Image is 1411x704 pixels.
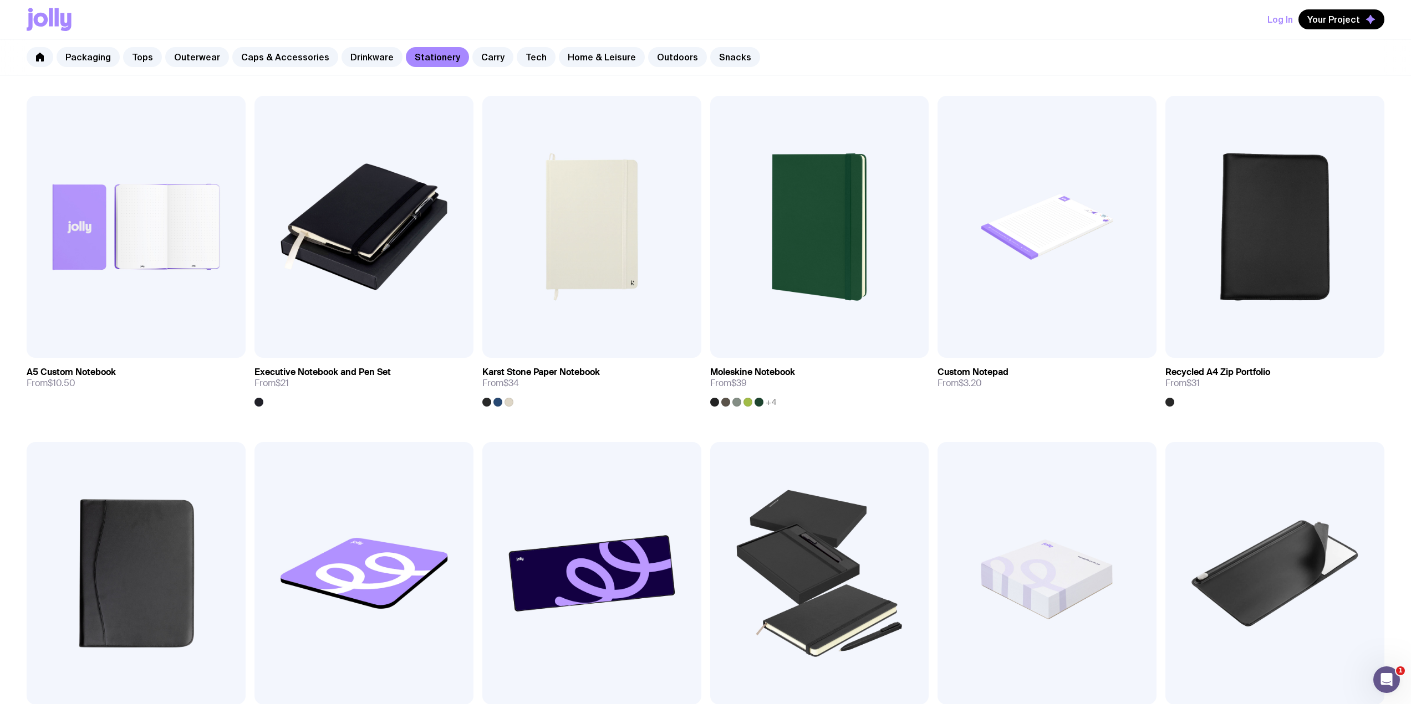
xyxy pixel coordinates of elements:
a: Packaging [57,47,120,67]
span: From [710,378,747,389]
span: +4 [766,398,777,407]
span: $31 [1186,377,1200,389]
a: Tops [123,47,162,67]
a: Outdoors [648,47,707,67]
a: Home & Leisure [559,47,645,67]
a: Caps & Accessories [232,47,338,67]
span: $10.50 [48,377,75,389]
h3: Recycled A4 Zip Portfolio [1165,367,1270,378]
span: From [27,378,75,389]
span: From [938,378,982,389]
a: Karst Stone Paper NotebookFrom$34 [482,358,701,407]
button: Log In [1267,9,1293,29]
a: Outerwear [165,47,229,67]
h3: Moleskine Notebook [710,367,795,378]
a: Recycled A4 Zip PortfolioFrom$31 [1165,358,1384,407]
a: Drinkware [342,47,403,67]
span: $34 [503,377,519,389]
a: Custom NotepadFrom$3.20 [938,358,1157,398]
iframe: Intercom live chat [1373,666,1400,693]
h3: A5 Custom Notebook [27,367,116,378]
a: Snacks [710,47,760,67]
h3: Karst Stone Paper Notebook [482,367,600,378]
a: Moleskine NotebookFrom$39+4 [710,358,929,407]
h3: Executive Notebook and Pen Set [254,367,391,378]
h3: Custom Notepad [938,367,1008,378]
a: Stationery [406,47,469,67]
span: From [254,378,289,389]
a: Tech [517,47,556,67]
span: $39 [731,377,747,389]
button: Your Project [1298,9,1384,29]
span: From [482,378,519,389]
a: Carry [472,47,513,67]
a: A5 Custom NotebookFrom$10.50 [27,358,246,398]
span: $3.20 [959,377,982,389]
span: Your Project [1307,14,1360,25]
span: 1 [1396,666,1405,675]
span: $21 [276,377,289,389]
span: From [1165,378,1200,389]
a: Executive Notebook and Pen SetFrom$21 [254,358,473,407]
